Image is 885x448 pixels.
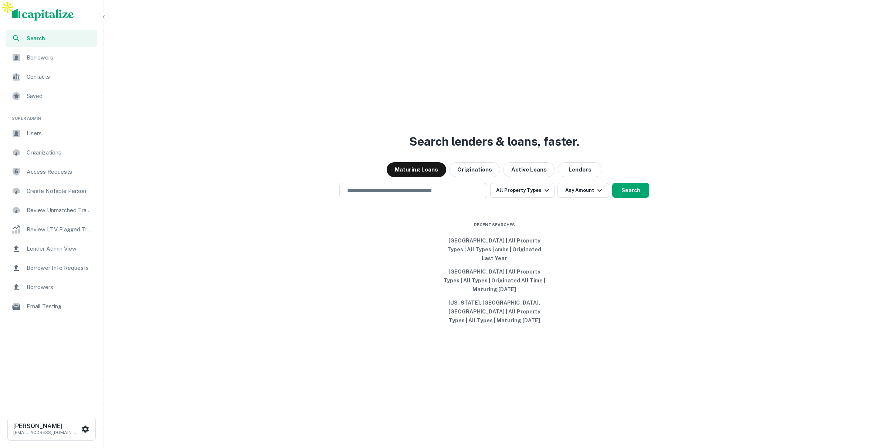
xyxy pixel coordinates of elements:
span: Borrowers [27,283,93,292]
a: Search [6,30,97,47]
span: Borrowers [27,53,93,62]
button: Active Loans [503,162,555,177]
span: Email Testing [27,302,93,311]
a: Lender Admin View [6,240,97,258]
span: Access Requests [27,167,93,176]
a: Review LTV Flagged Transactions [6,221,97,238]
a: Organizations [6,144,97,162]
iframe: Chat Widget [848,389,885,424]
span: Borrower Info Requests [27,264,93,272]
a: Users [6,125,97,142]
a: Review Unmatched Transactions [6,201,97,219]
button: [GEOGRAPHIC_DATA] | All Property Types | All Types | Originated All Time | Maturing [DATE] [439,265,550,296]
span: Users [27,129,93,138]
span: Contacts [27,72,93,81]
button: Search [612,183,649,198]
a: Access Requests [6,163,97,181]
button: Originations [449,162,500,177]
button: Lenders [558,162,602,177]
img: capitalize-logo.png [12,9,74,21]
a: Borrowers [6,278,97,296]
button: [GEOGRAPHIC_DATA] | All Property Types | All Types | cmbs | Originated Last Year [439,234,550,265]
a: Saved [6,87,97,105]
button: Any Amount [557,183,609,198]
h6: [PERSON_NAME] [13,423,80,429]
a: Email Testing [6,298,97,315]
span: Recent Searches [439,222,550,228]
span: Review LTV Flagged Transactions [27,225,93,234]
button: [US_STATE], [GEOGRAPHIC_DATA], [GEOGRAPHIC_DATA] | All Property Types | All Types | Maturing [DATE] [439,296,550,327]
a: Borrowers [6,49,97,67]
a: Borrower Info Requests [6,259,97,277]
a: Contacts [6,68,97,86]
p: [EMAIL_ADDRESS][DOMAIN_NAME] [13,429,80,436]
span: Saved [27,92,93,101]
a: Create Notable Person [6,182,97,200]
button: Maturing Loans [387,162,446,177]
li: Super Admin [6,106,97,125]
button: [PERSON_NAME][EMAIL_ADDRESS][DOMAIN_NAME] [7,418,96,441]
span: Organizations [27,148,93,157]
span: Create Notable Person [27,187,93,196]
span: Review Unmatched Transactions [27,206,93,215]
h3: Search lenders & loans, faster. [409,133,579,150]
button: All Property Types [490,183,555,198]
span: Lender Admin View [27,244,93,253]
span: Search [27,34,93,43]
